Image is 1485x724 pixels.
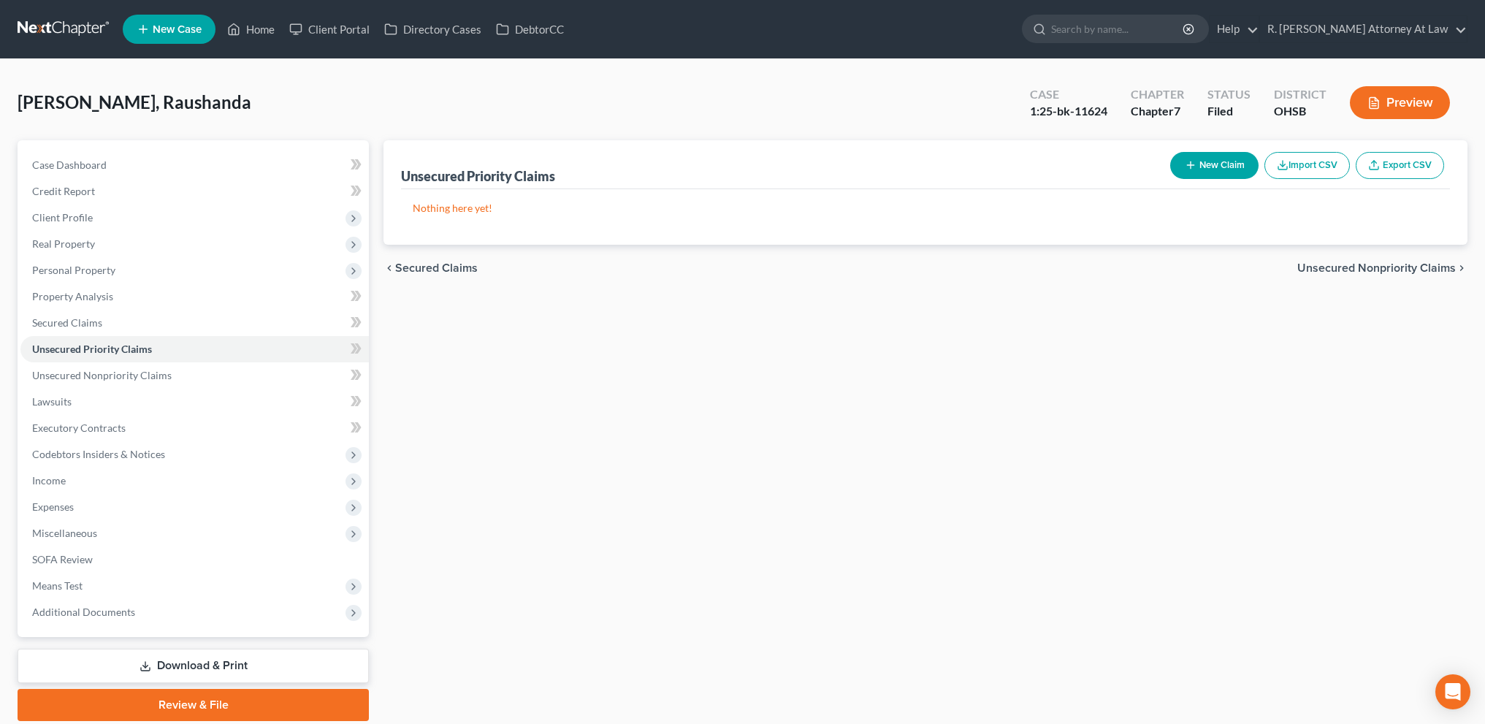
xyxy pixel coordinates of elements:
[32,500,74,513] span: Expenses
[32,264,115,276] span: Personal Property
[1030,103,1107,120] div: 1:25-bk-11624
[32,527,97,539] span: Miscellaneous
[32,159,107,171] span: Case Dashboard
[1435,674,1470,709] div: Open Intercom Messenger
[377,16,489,42] a: Directory Cases
[1356,152,1444,179] a: Export CSV
[383,262,478,274] button: chevron_left Secured Claims
[1207,86,1251,103] div: Status
[1030,86,1107,103] div: Case
[1274,86,1326,103] div: District
[1297,262,1456,274] span: Unsecured Nonpriority Claims
[1131,103,1184,120] div: Chapter
[1207,103,1251,120] div: Filed
[1131,86,1184,103] div: Chapter
[1051,15,1185,42] input: Search by name...
[32,395,72,408] span: Lawsuits
[32,369,172,381] span: Unsecured Nonpriority Claims
[20,152,369,178] a: Case Dashboard
[20,310,369,336] a: Secured Claims
[220,16,282,42] a: Home
[1456,262,1467,274] i: chevron_right
[20,283,369,310] a: Property Analysis
[18,649,369,683] a: Download & Print
[153,24,202,35] span: New Case
[20,389,369,415] a: Lawsuits
[1264,152,1350,179] button: Import CSV
[18,91,251,113] span: [PERSON_NAME], Raushanda
[32,553,93,565] span: SOFA Review
[20,546,369,573] a: SOFA Review
[32,237,95,250] span: Real Property
[18,689,369,721] a: Review & File
[1174,104,1180,118] span: 7
[20,336,369,362] a: Unsecured Priority Claims
[1170,152,1259,179] button: New Claim
[32,474,66,487] span: Income
[32,448,165,460] span: Codebtors Insiders & Notices
[383,262,395,274] i: chevron_left
[32,316,102,329] span: Secured Claims
[32,290,113,302] span: Property Analysis
[489,16,571,42] a: DebtorCC
[1260,16,1467,42] a: R. [PERSON_NAME] Attorney At Law
[32,211,93,224] span: Client Profile
[401,167,555,185] div: Unsecured Priority Claims
[1274,103,1326,120] div: OHSB
[395,262,478,274] span: Secured Claims
[32,422,126,434] span: Executory Contracts
[20,362,369,389] a: Unsecured Nonpriority Claims
[282,16,377,42] a: Client Portal
[1210,16,1259,42] a: Help
[1297,262,1467,274] button: Unsecured Nonpriority Claims chevron_right
[32,579,83,592] span: Means Test
[20,415,369,441] a: Executory Contracts
[32,606,135,618] span: Additional Documents
[20,178,369,205] a: Credit Report
[32,343,152,355] span: Unsecured Priority Claims
[32,185,95,197] span: Credit Report
[413,201,1438,216] p: Nothing here yet!
[1350,86,1450,119] button: Preview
